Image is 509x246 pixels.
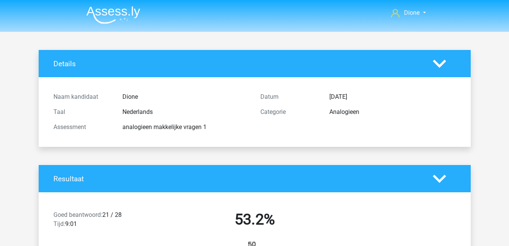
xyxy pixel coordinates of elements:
[255,107,324,117] div: Categorie
[324,92,462,101] div: [DATE]
[53,174,421,183] h4: Resultaat
[48,92,117,101] div: Naam kandidaat
[53,211,102,218] span: Goed beantwoord:
[324,107,462,117] div: Analogieen
[48,123,117,132] div: Assessment
[117,92,255,101] div: Dione
[48,107,117,117] div: Taal
[53,59,421,68] h4: Details
[117,107,255,117] div: Nederlands
[404,9,420,16] span: Dione
[48,210,151,232] div: 21 / 28 9:01
[388,8,429,17] a: Dione
[86,6,140,24] img: Assessly
[157,210,352,229] h2: 53.2%
[53,220,65,227] span: Tijd:
[117,123,255,132] div: analogieen makkelijke vragen 1
[255,92,324,101] div: Datum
